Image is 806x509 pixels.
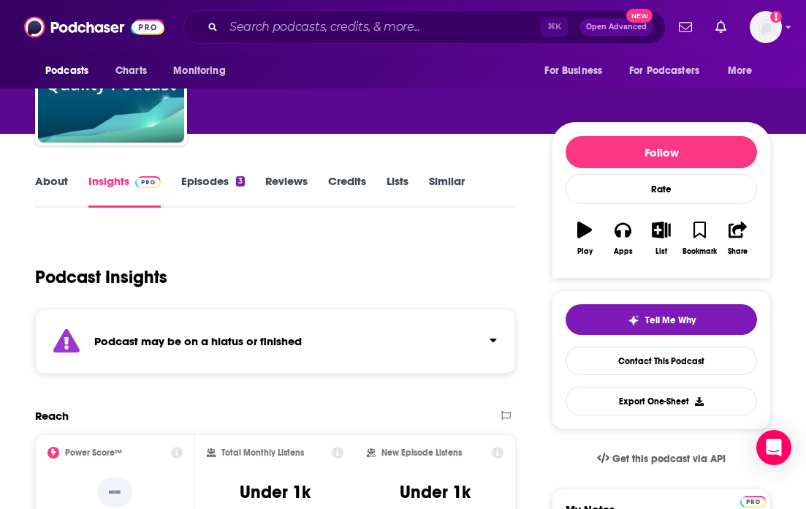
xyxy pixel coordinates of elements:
a: Pro website [740,494,766,508]
span: Charts [115,61,147,81]
a: Reviews [265,174,308,208]
span: New [626,9,653,23]
a: Contact This Podcast [566,347,757,375]
h2: New Episode Listens [381,448,462,458]
div: Open Intercom Messenger [756,430,791,465]
button: open menu [35,57,107,85]
button: tell me why sparkleTell Me Why [566,304,757,335]
button: open menu [718,57,771,85]
button: Play [566,212,604,265]
span: For Business [544,61,602,81]
h3: Under 1k [240,481,311,503]
img: tell me why sparkle [628,314,639,326]
a: About [35,174,68,208]
h3: Under 1k [400,481,471,503]
div: Search podcasts, credits, & more... [183,10,666,44]
a: Show notifications dropdown [710,15,732,39]
h2: Power Score™ [65,448,122,458]
input: Search podcasts, credits, & more... [224,15,541,39]
button: Open AdvancedNew [579,18,653,36]
span: Open Advanced [586,23,647,31]
button: Show profile menu [750,11,782,43]
a: Episodes3 [181,174,245,208]
h2: Total Monthly Listens [221,448,304,458]
div: Apps [614,247,633,256]
button: Export One-Sheet [566,387,757,415]
a: Credits [328,174,366,208]
div: Bookmark [683,247,717,256]
span: For Podcasters [629,61,699,81]
section: Click to expand status details [35,309,515,374]
img: Podchaser - Follow, Share and Rate Podcasts [24,13,164,41]
div: Share [728,247,748,256]
span: Get this podcast via API [612,453,726,465]
h1: Podcast Insights [35,266,167,288]
button: Follow [566,136,757,168]
button: open menu [534,57,620,85]
button: open menu [620,57,721,85]
img: Podchaser Pro [135,176,161,188]
span: ⌘ K [541,18,568,37]
a: Similar [429,174,465,208]
button: Apps [604,212,642,265]
button: Bookmark [680,212,718,265]
span: Monitoring [173,61,225,81]
span: Tell Me Why [645,314,696,326]
div: List [655,247,667,256]
span: More [728,61,753,81]
button: Share [719,212,757,265]
a: Show notifications dropdown [673,15,698,39]
span: Podcasts [45,61,88,81]
strong: Podcast may be on a hiatus or finished [94,334,302,348]
img: Podchaser Pro [740,496,766,508]
div: 3 [236,176,245,186]
img: User Profile [750,11,782,43]
svg: Add a profile image [770,11,782,23]
p: -- [97,478,132,507]
button: open menu [163,57,244,85]
a: Lists [387,174,408,208]
button: List [642,212,680,265]
span: Logged in as weareheadstart [750,11,782,43]
div: Rate [566,174,757,204]
div: Play [577,247,593,256]
h2: Reach [35,409,69,423]
a: InsightsPodchaser Pro [88,174,161,208]
a: Charts [106,57,156,85]
a: Get this podcast via API [585,441,737,477]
